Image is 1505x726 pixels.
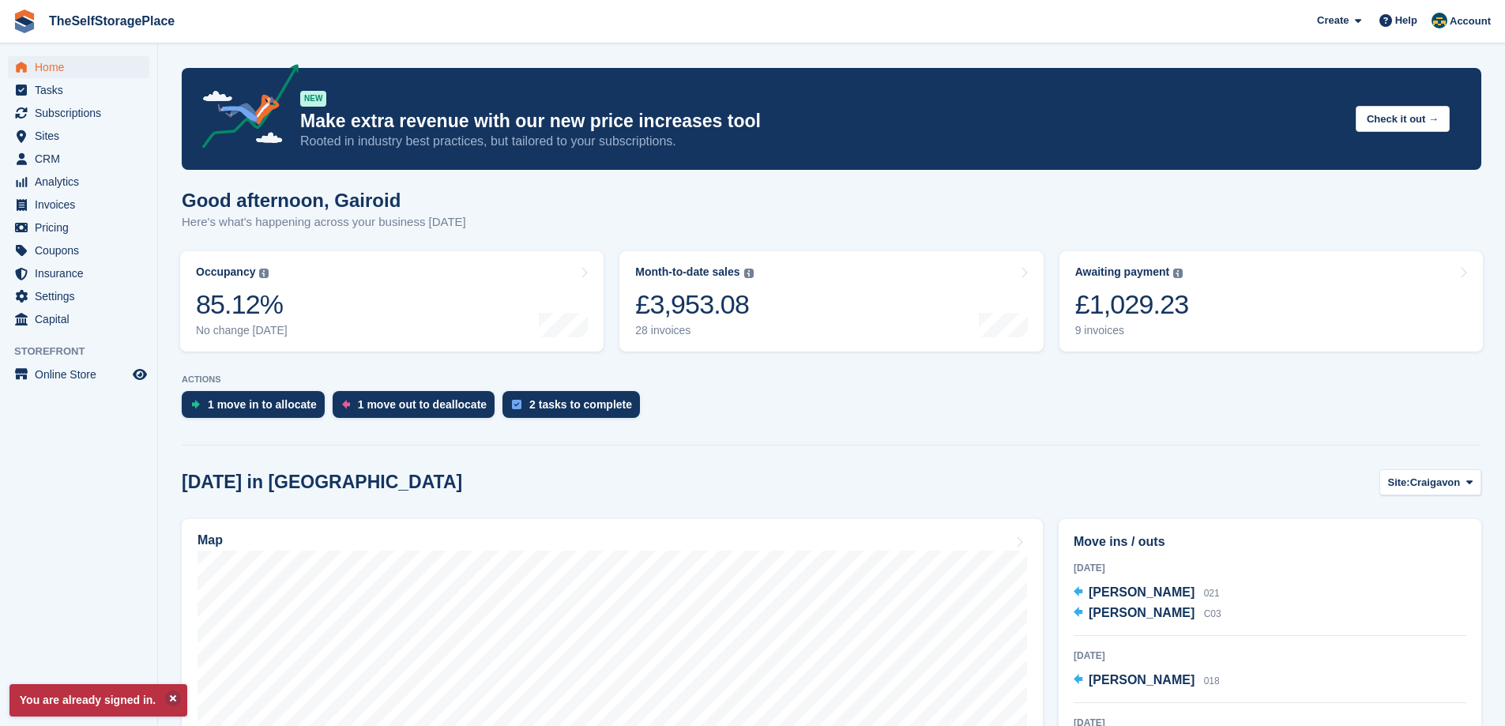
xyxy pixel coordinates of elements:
span: Craigavon [1410,475,1461,491]
a: menu [8,148,149,170]
span: Coupons [35,239,130,261]
div: [DATE] [1074,561,1466,575]
div: 2 tasks to complete [529,398,632,411]
div: NEW [300,91,326,107]
span: Settings [35,285,130,307]
span: CRM [35,148,130,170]
p: ACTIONS [182,374,1481,385]
span: 018 [1204,675,1220,687]
a: menu [8,102,149,124]
img: stora-icon-8386f47178a22dfd0bd8f6a31ec36ba5ce8667c1dd55bd0f319d3a0aa187defe.svg [13,9,36,33]
span: Invoices [35,194,130,216]
h2: Map [198,533,223,547]
a: Awaiting payment £1,029.23 9 invoices [1059,251,1483,352]
div: [DATE] [1074,649,1466,663]
a: menu [8,216,149,239]
h2: Move ins / outs [1074,532,1466,551]
a: menu [8,194,149,216]
a: 2 tasks to complete [502,391,648,426]
div: £1,029.23 [1075,288,1189,321]
a: menu [8,308,149,330]
span: Help [1395,13,1417,28]
span: Capital [35,308,130,330]
div: No change [DATE] [196,324,288,337]
a: Preview store [130,365,149,384]
div: 85.12% [196,288,288,321]
div: 28 invoices [635,324,753,337]
a: 1 move in to allocate [182,391,333,426]
span: C03 [1204,608,1221,619]
span: Storefront [14,344,157,359]
p: Rooted in industry best practices, but tailored to your subscriptions. [300,133,1343,150]
a: TheSelfStoragePlace [43,8,181,34]
span: Account [1450,13,1491,29]
a: menu [8,285,149,307]
a: [PERSON_NAME] C03 [1074,604,1221,624]
img: Gairoid [1432,13,1447,28]
span: Site: [1388,475,1410,491]
span: Analytics [35,171,130,193]
button: Check it out → [1356,106,1450,132]
a: menu [8,56,149,78]
a: menu [8,239,149,261]
img: move_outs_to_deallocate_icon-f764333ba52eb49d3ac5e1228854f67142a1ed5810a6f6cc68b1a99e826820c5.svg [342,400,350,409]
button: Site: Craigavon [1379,469,1482,495]
p: You are already signed in. [9,684,187,717]
h2: [DATE] in [GEOGRAPHIC_DATA] [182,472,462,493]
span: [PERSON_NAME] [1089,606,1195,619]
span: 021 [1204,588,1220,599]
a: menu [8,363,149,386]
span: Insurance [35,262,130,284]
span: [PERSON_NAME] [1089,673,1195,687]
span: Sites [35,125,130,147]
p: Make extra revenue with our new price increases tool [300,110,1343,133]
a: menu [8,171,149,193]
p: Here's what's happening across your business [DATE] [182,213,466,231]
a: menu [8,79,149,101]
a: menu [8,262,149,284]
h1: Good afternoon, Gairoid [182,190,466,211]
div: 9 invoices [1075,324,1189,337]
span: Subscriptions [35,102,130,124]
span: [PERSON_NAME] [1089,585,1195,599]
span: Tasks [35,79,130,101]
a: [PERSON_NAME] 018 [1074,671,1220,691]
div: 1 move in to allocate [208,398,317,411]
img: price-adjustments-announcement-icon-8257ccfd72463d97f412b2fc003d46551f7dbcb40ab6d574587a9cd5c0d94... [189,64,299,154]
img: icon-info-grey-7440780725fd019a000dd9b08b2336e03edf1995a4989e88bcd33f0948082b44.svg [1173,269,1183,278]
span: Pricing [35,216,130,239]
a: menu [8,125,149,147]
a: [PERSON_NAME] 021 [1074,583,1220,604]
span: Home [35,56,130,78]
img: icon-info-grey-7440780725fd019a000dd9b08b2336e03edf1995a4989e88bcd33f0948082b44.svg [744,269,754,278]
div: Occupancy [196,265,255,279]
div: 1 move out to deallocate [358,398,487,411]
img: icon-info-grey-7440780725fd019a000dd9b08b2336e03edf1995a4989e88bcd33f0948082b44.svg [259,269,269,278]
img: task-75834270c22a3079a89374b754ae025e5fb1db73e45f91037f5363f120a921f8.svg [512,400,521,409]
div: £3,953.08 [635,288,753,321]
span: Online Store [35,363,130,386]
img: move_ins_to_allocate_icon-fdf77a2bb77ea45bf5b3d319d69a93e2d87916cf1d5bf7949dd705db3b84f3ca.svg [191,400,200,409]
div: Awaiting payment [1075,265,1170,279]
a: 1 move out to deallocate [333,391,502,426]
div: Month-to-date sales [635,265,739,279]
a: Month-to-date sales £3,953.08 28 invoices [619,251,1043,352]
span: Create [1317,13,1349,28]
a: Occupancy 85.12% No change [DATE] [180,251,604,352]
